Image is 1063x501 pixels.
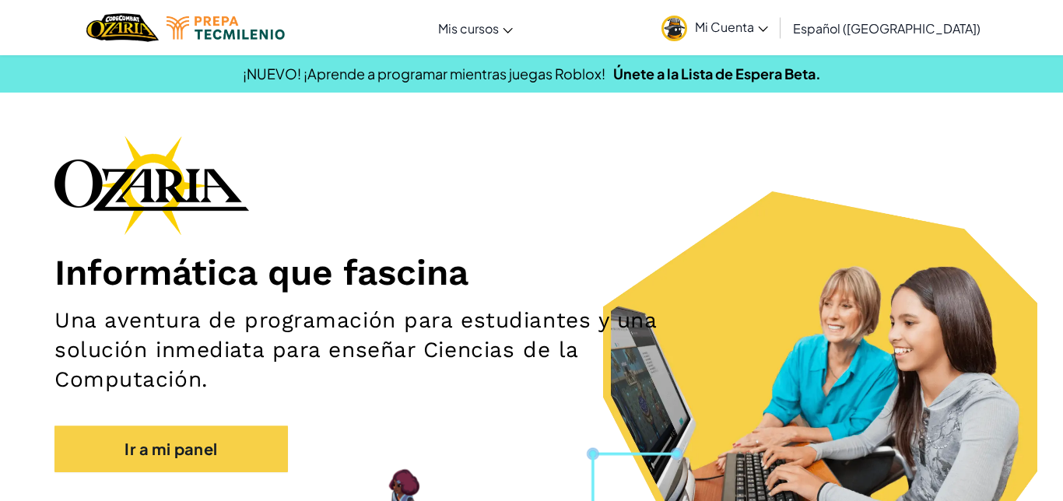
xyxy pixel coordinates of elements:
img: Home [86,12,159,44]
img: Ozaria branding logo [54,135,249,235]
span: Español ([GEOGRAPHIC_DATA]) [793,20,981,37]
img: Tecmilenio logo [167,16,285,40]
a: Español ([GEOGRAPHIC_DATA]) [785,7,988,49]
span: Mi Cuenta [695,19,768,35]
span: Mis cursos [438,20,499,37]
a: Mi Cuenta [654,3,776,52]
img: avatar [661,16,687,41]
h1: Informática que fascina [54,250,1009,294]
span: ¡NUEVO! ¡Aprende a programar mientras juegas Roblox! [243,65,605,82]
a: Ozaria by CodeCombat logo [86,12,159,44]
a: Únete a la Lista de Espera Beta. [613,65,821,82]
a: Mis cursos [430,7,521,49]
a: Ir a mi panel [54,426,288,472]
h2: Una aventura de programación para estudiantes y una solución inmediata para enseñar Ciencias de l... [54,306,693,394]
